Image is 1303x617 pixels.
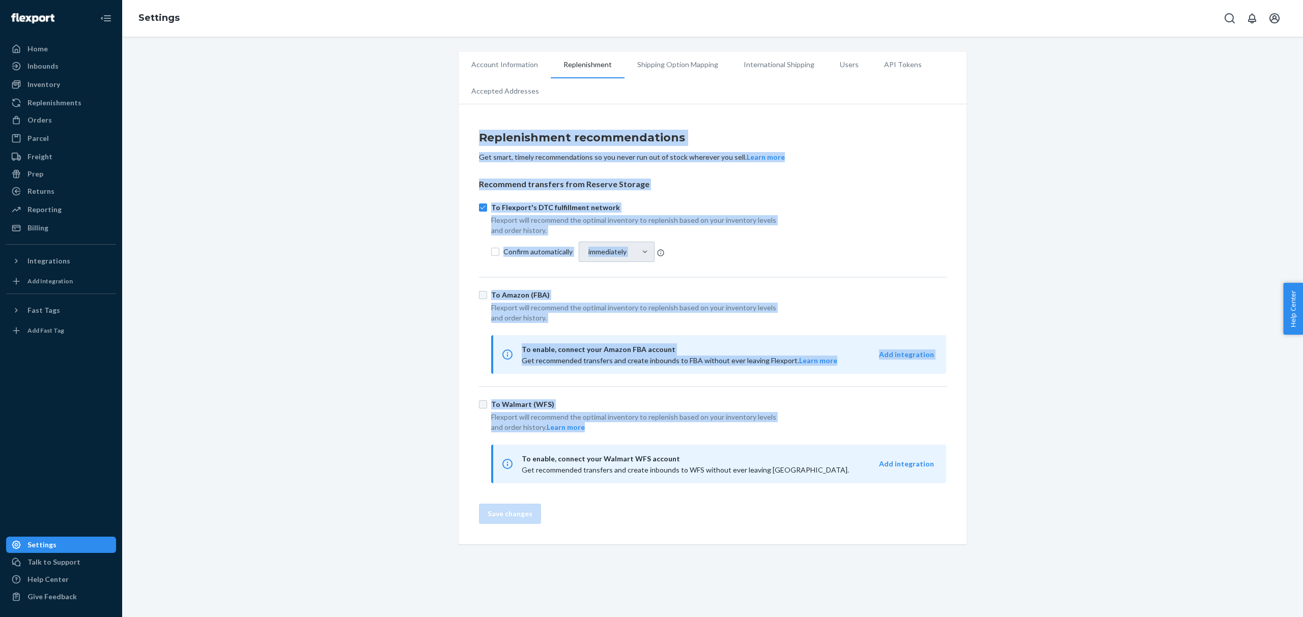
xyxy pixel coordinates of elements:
[27,44,48,54] div: Home
[522,465,849,474] span: Get recommended transfers and create inbounds to WFS without ever leaving [GEOGRAPHIC_DATA].
[479,203,487,212] input: To Flexport's DTC fulfillment network
[6,166,116,182] a: Prep
[6,322,116,339] a: Add Fast Tag
[27,223,48,233] div: Billing
[27,133,49,143] div: Parcel
[11,13,54,23] img: Flexport logo
[547,422,585,432] button: Learn more
[503,247,573,257] span: Confirm automatically
[27,169,43,179] div: Prep
[27,204,62,215] div: Reporting
[27,540,56,550] div: Settings
[6,220,116,236] a: Billing
[1242,8,1262,28] button: Open notifications
[491,399,946,409] span: To Walmart (WFS)
[827,52,871,77] li: Users
[491,215,776,236] p: Flexport will recommend the optimal inventory to replenish based on your inventory levels and ord...
[6,302,116,318] button: Fast Tags
[27,277,73,285] div: Add Integration
[522,343,879,356] span: To enable, connect your Amazon FBA account
[6,273,116,289] a: Add Integration
[27,557,80,567] div: Talk to Support
[6,554,116,570] a: Talk to Support
[491,248,499,256] input: Confirm automatically
[6,253,116,269] button: Integrations
[27,305,60,315] div: Fast Tags
[6,76,116,93] a: Inventory
[1220,8,1240,28] button: Open Search Box
[6,58,116,74] a: Inbounds
[27,152,52,162] div: Freight
[27,186,54,196] div: Returns
[479,291,487,299] input: To Amazon (FBA)
[731,52,827,77] li: International Shipping
[491,202,946,213] span: To Flexport's DTC fulfillment network
[479,504,541,524] button: Save changes
[6,571,116,587] a: Help Center
[459,78,552,104] li: Accepted Addresses
[459,52,551,77] li: Account Information
[27,326,64,335] div: Add Fast Tag
[6,130,116,146] a: Parcel
[96,8,116,28] button: Close Navigation
[27,592,77,602] div: Give Feedback
[551,52,625,78] li: Replenishment
[479,400,487,408] input: To Walmart (WFS)
[522,356,837,365] span: Get recommended transfers and create inbounds to FBA without ever leaving Flexport.
[879,459,934,468] a: Add integration
[6,537,116,553] a: Settings
[6,112,116,128] a: Orders
[130,4,188,33] ol: breadcrumbs
[6,149,116,165] a: Freight
[1283,283,1303,335] button: Help Center
[6,41,116,57] a: Home
[479,130,946,146] h1: Replenishment recommendations
[799,356,837,366] button: Learn more
[479,179,946,190] p: Recommend transfers from Reserve Storage
[138,12,180,23] a: Settings
[879,350,934,359] a: Add integration
[27,256,70,266] div: Integrations
[6,95,116,111] a: Replenishments
[27,115,52,125] div: Orders
[6,589,116,605] button: Give Feedback
[522,453,879,465] span: To enable, connect your Walmart WFS account
[625,52,731,77] li: Shipping Option Mapping
[6,183,116,199] a: Returns
[871,52,934,77] li: API Tokens
[747,152,785,162] button: Learn more
[479,152,946,170] div: Get smart, timely recommendations so you never run out of stock wherever you sell.
[491,303,776,323] p: Flexport will recommend the optimal inventory to replenish based on your inventory levels and ord...
[27,574,69,584] div: Help Center
[1264,8,1285,28] button: Open account menu
[491,290,946,300] span: To Amazon (FBA)
[27,79,60,90] div: Inventory
[27,98,81,108] div: Replenishments
[27,61,59,71] div: Inbounds
[491,412,776,432] p: Flexport will recommend the optimal inventory to replenish based on your inventory levels and ord...
[6,201,116,218] a: Reporting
